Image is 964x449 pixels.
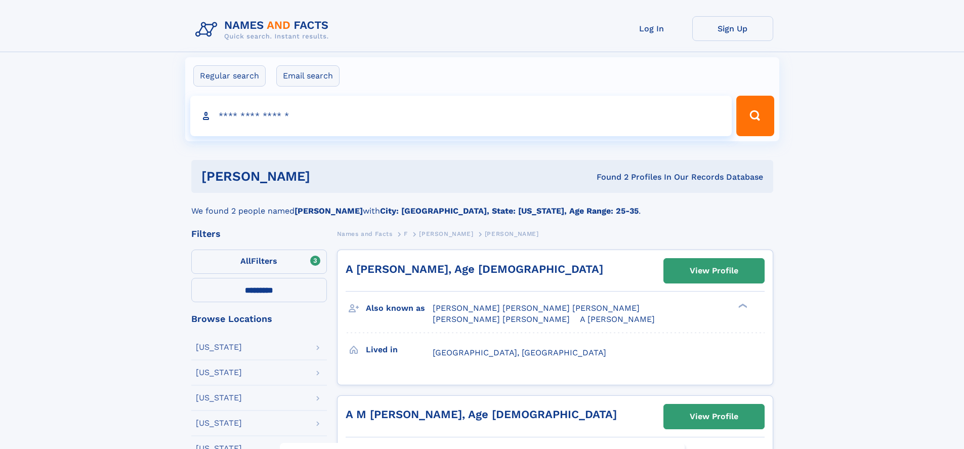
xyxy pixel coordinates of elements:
[346,263,603,275] a: A [PERSON_NAME], Age [DEMOGRAPHIC_DATA]
[690,259,738,282] div: View Profile
[191,193,773,217] div: We found 2 people named with .
[404,227,408,240] a: F
[193,65,266,87] label: Regular search
[433,348,606,357] span: [GEOGRAPHIC_DATA], [GEOGRAPHIC_DATA]
[433,303,640,313] span: [PERSON_NAME] [PERSON_NAME] [PERSON_NAME]
[485,230,539,237] span: [PERSON_NAME]
[736,96,774,136] button: Search Button
[190,96,732,136] input: search input
[366,341,433,358] h3: Lived in
[196,343,242,351] div: [US_STATE]
[201,170,453,183] h1: [PERSON_NAME]
[191,16,337,44] img: Logo Names and Facts
[664,259,764,283] a: View Profile
[346,408,617,421] a: A M [PERSON_NAME], Age [DEMOGRAPHIC_DATA]
[380,206,639,216] b: City: [GEOGRAPHIC_DATA], State: [US_STATE], Age Range: 25-35
[580,314,655,324] span: A [PERSON_NAME]
[337,227,393,240] a: Names and Facts
[404,230,408,237] span: F
[690,405,738,428] div: View Profile
[191,314,327,323] div: Browse Locations
[276,65,340,87] label: Email search
[419,230,473,237] span: [PERSON_NAME]
[295,206,363,216] b: [PERSON_NAME]
[664,404,764,429] a: View Profile
[191,229,327,238] div: Filters
[611,16,692,41] a: Log In
[196,369,242,377] div: [US_STATE]
[736,303,748,309] div: ❯
[692,16,773,41] a: Sign Up
[453,172,763,183] div: Found 2 Profiles In Our Records Database
[196,419,242,427] div: [US_STATE]
[419,227,473,240] a: [PERSON_NAME]
[240,256,251,266] span: All
[191,250,327,274] label: Filters
[433,314,570,324] span: [PERSON_NAME] [PERSON_NAME]
[196,394,242,402] div: [US_STATE]
[366,300,433,317] h3: Also known as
